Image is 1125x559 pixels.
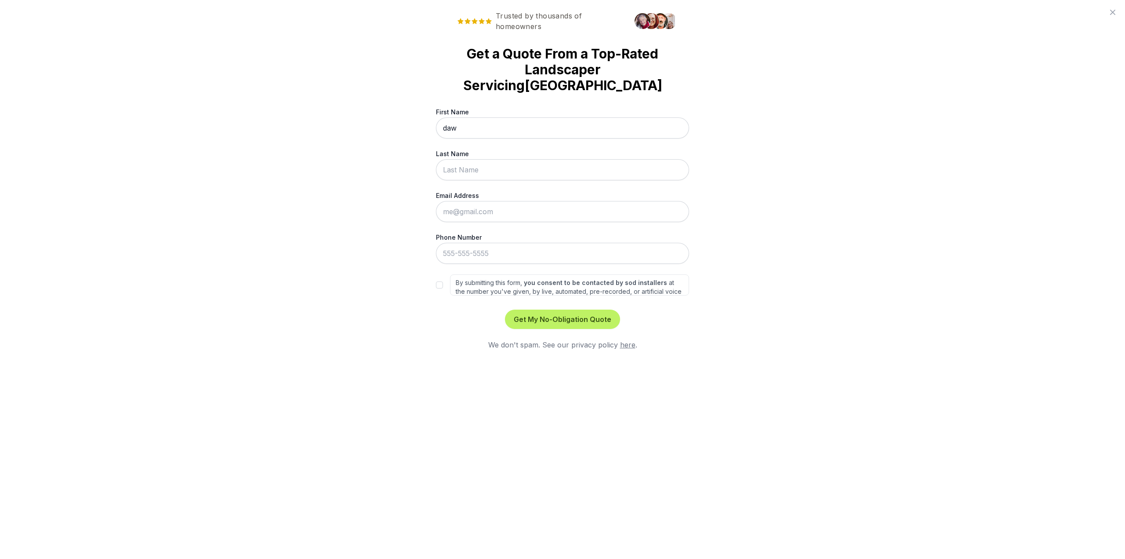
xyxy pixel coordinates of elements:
label: By submitting this form, at the number you've given, by live, automated, pre-recorded, or artific... [450,274,689,296]
a: here [620,340,635,349]
input: First Name [436,117,689,139]
strong: you consent to be contacted by sod installers [524,279,667,286]
div: We don't spam. See our privacy policy . [436,340,689,350]
label: Email Address [436,191,689,200]
strong: Get a Quote From a Top-Rated Landscaper Servicing [GEOGRAPHIC_DATA] [450,46,675,93]
button: Get My No-Obligation Quote [505,310,620,329]
label: Last Name [436,149,689,158]
input: 555-555-5555 [436,243,689,264]
input: me@gmail.com [436,201,689,222]
span: Trusted by thousands of homeowners [450,11,629,32]
label: Phone Number [436,233,689,242]
input: Last Name [436,159,689,180]
label: First Name [436,107,689,117]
